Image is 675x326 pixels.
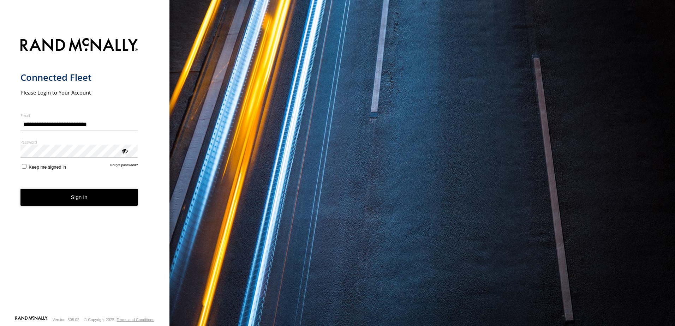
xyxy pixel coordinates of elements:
label: Email [20,113,138,118]
form: main [20,34,149,315]
a: Forgot password? [110,163,138,170]
span: Keep me signed in [29,164,66,170]
img: Rand McNally [20,37,138,55]
a: Terms and Conditions [117,318,154,322]
label: Password [20,139,138,145]
a: Visit our Website [15,316,48,323]
div: © Copyright 2025 - [84,318,154,322]
button: Sign in [20,189,138,206]
h1: Connected Fleet [20,72,138,83]
input: Keep me signed in [22,164,26,169]
div: Version: 305.02 [53,318,79,322]
h2: Please Login to Your Account [20,89,138,96]
div: ViewPassword [121,147,128,154]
